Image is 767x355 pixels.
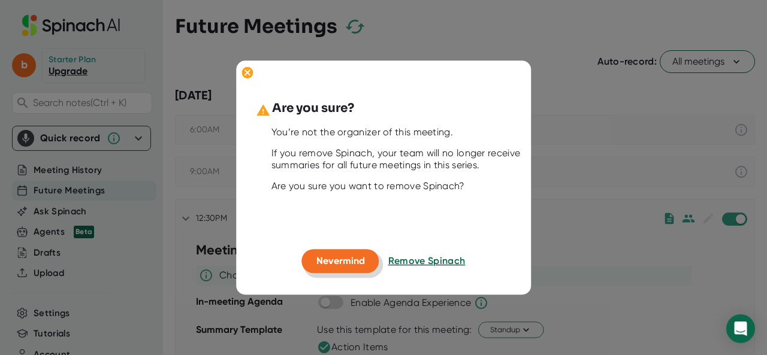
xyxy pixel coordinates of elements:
[271,148,526,172] div: If you remove Spinach, your team will no longer receive summaries for all future meetings in this...
[302,250,379,274] button: Nevermind
[388,256,466,267] span: Remove Spinach
[316,256,365,267] span: Nevermind
[388,250,466,274] button: Remove Spinach
[726,314,755,343] div: Open Intercom Messenger
[271,181,526,193] div: Are you sure you want to remove Spinach?
[271,127,526,139] div: You’re not the organizer of this meeting.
